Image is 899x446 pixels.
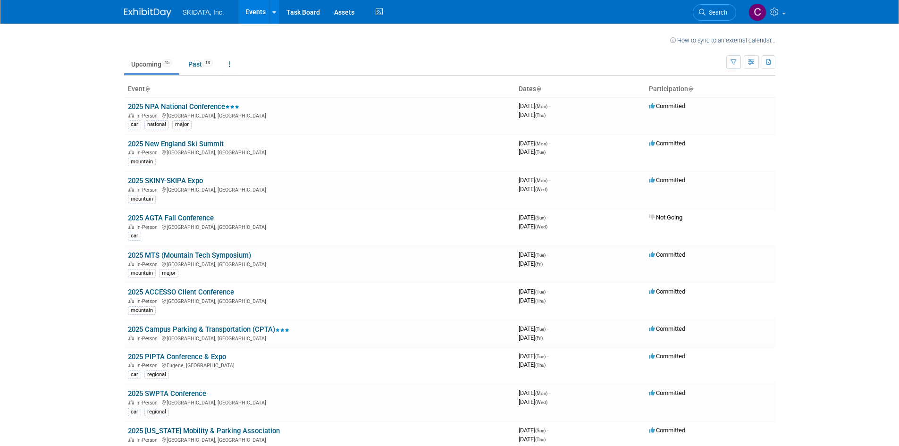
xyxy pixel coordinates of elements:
[136,261,160,268] span: In-Person
[535,354,546,359] span: (Tue)
[128,297,511,304] div: [GEOGRAPHIC_DATA], [GEOGRAPHIC_DATA]
[535,261,543,267] span: (Fri)
[535,327,546,332] span: (Tue)
[136,437,160,443] span: In-Person
[649,427,685,434] span: Committed
[649,353,685,360] span: Committed
[519,251,548,258] span: [DATE]
[519,185,547,193] span: [DATE]
[649,251,685,258] span: Committed
[549,102,550,109] span: -
[519,288,548,295] span: [DATE]
[136,224,160,230] span: In-Person
[136,113,160,119] span: In-Person
[519,140,550,147] span: [DATE]
[535,215,546,220] span: (Sun)
[649,102,685,109] span: Committed
[128,111,511,119] div: [GEOGRAPHIC_DATA], [GEOGRAPHIC_DATA]
[535,298,546,303] span: (Thu)
[136,400,160,406] span: In-Person
[162,59,172,67] span: 15
[519,334,543,341] span: [DATE]
[128,185,511,193] div: [GEOGRAPHIC_DATA], [GEOGRAPHIC_DATA]
[535,391,547,396] span: (Mon)
[128,361,511,369] div: Eugene, [GEOGRAPHIC_DATA]
[128,102,239,111] a: 2025 NPA National Conference
[128,113,134,118] img: In-Person Event
[128,260,511,268] div: [GEOGRAPHIC_DATA], [GEOGRAPHIC_DATA]
[535,252,546,258] span: (Tue)
[128,370,141,379] div: car
[670,37,775,44] a: How to sync to an external calendar...
[128,214,214,222] a: 2025 AGTA Fall Conference
[519,102,550,109] span: [DATE]
[128,398,511,406] div: [GEOGRAPHIC_DATA], [GEOGRAPHIC_DATA]
[128,325,289,334] a: 2025 Campus Parking & Transportation (CPTA)
[649,140,685,147] span: Committed
[128,140,224,148] a: 2025 New England Ski Summit
[128,298,134,303] img: In-Person Event
[535,437,546,442] span: (Thu)
[144,370,169,379] div: regional
[649,214,682,221] span: Not Going
[519,436,546,443] span: [DATE]
[535,289,546,295] span: (Tue)
[536,85,541,93] a: Sort by Start Date
[519,223,547,230] span: [DATE]
[124,81,515,97] th: Event
[645,81,775,97] th: Participation
[128,334,511,342] div: [GEOGRAPHIC_DATA], [GEOGRAPHIC_DATA]
[145,85,150,93] a: Sort by Event Name
[136,150,160,156] span: In-Person
[693,4,736,21] a: Search
[128,400,134,404] img: In-Person Event
[547,214,548,221] span: -
[535,400,547,405] span: (Wed)
[128,353,226,361] a: 2025 PIPTA Conference & Expo
[128,158,156,166] div: mountain
[706,9,727,16] span: Search
[547,427,548,434] span: -
[128,232,141,240] div: car
[128,306,156,315] div: mountain
[128,195,156,203] div: mountain
[535,224,547,229] span: (Wed)
[128,408,141,416] div: car
[128,389,206,398] a: 2025 SWPTA Conference
[128,251,251,260] a: 2025 MTS (Mountain Tech Symposium)
[519,214,548,221] span: [DATE]
[549,140,550,147] span: -
[136,187,160,193] span: In-Person
[748,3,766,21] img: Carly Jansen
[144,120,169,129] div: national
[128,150,134,154] img: In-Person Event
[128,223,511,230] div: [GEOGRAPHIC_DATA], [GEOGRAPHIC_DATA]
[549,177,550,184] span: -
[535,187,547,192] span: (Wed)
[128,261,134,266] img: In-Person Event
[535,150,546,155] span: (Tue)
[519,111,546,118] span: [DATE]
[519,325,548,332] span: [DATE]
[172,120,192,129] div: major
[519,148,546,155] span: [DATE]
[519,177,550,184] span: [DATE]
[128,436,511,443] div: [GEOGRAPHIC_DATA], [GEOGRAPHIC_DATA]
[124,55,179,73] a: Upcoming15
[547,288,548,295] span: -
[535,336,543,341] span: (Fri)
[128,362,134,367] img: In-Person Event
[535,428,546,433] span: (Sun)
[128,187,134,192] img: In-Person Event
[649,177,685,184] span: Committed
[128,148,511,156] div: [GEOGRAPHIC_DATA], [GEOGRAPHIC_DATA]
[124,8,171,17] img: ExhibitDay
[535,113,546,118] span: (Thu)
[128,177,203,185] a: 2025 SKINY-SKIPA Expo
[128,437,134,442] img: In-Person Event
[547,325,548,332] span: -
[519,389,550,396] span: [DATE]
[515,81,645,97] th: Dates
[519,398,547,405] span: [DATE]
[547,251,548,258] span: -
